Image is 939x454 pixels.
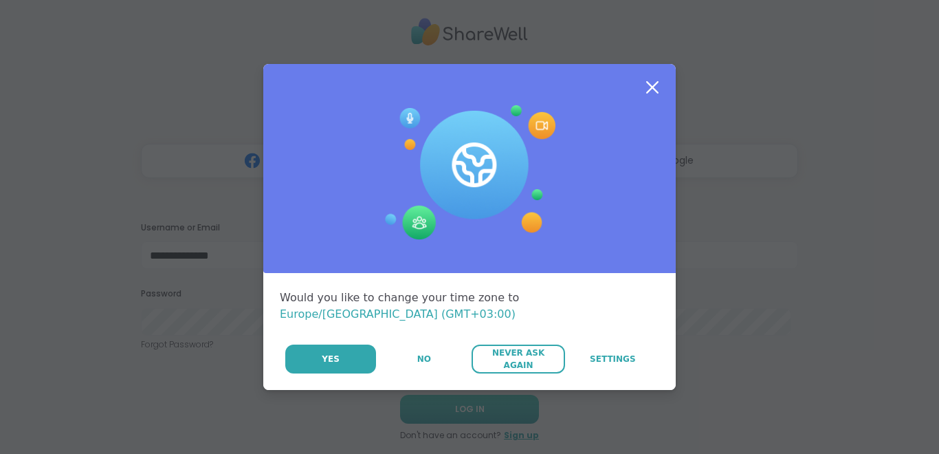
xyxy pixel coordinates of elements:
[590,353,636,365] span: Settings
[377,345,470,374] button: No
[566,345,659,374] a: Settings
[280,290,659,323] div: Would you like to change your time zone to
[417,353,431,365] span: No
[478,347,557,371] span: Never Ask Again
[280,307,516,321] span: Europe/[GEOGRAPHIC_DATA] (GMT+03:00)
[285,345,376,374] button: Yes
[384,105,555,240] img: Session Experience
[472,345,564,374] button: Never Ask Again
[322,353,340,365] span: Yes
